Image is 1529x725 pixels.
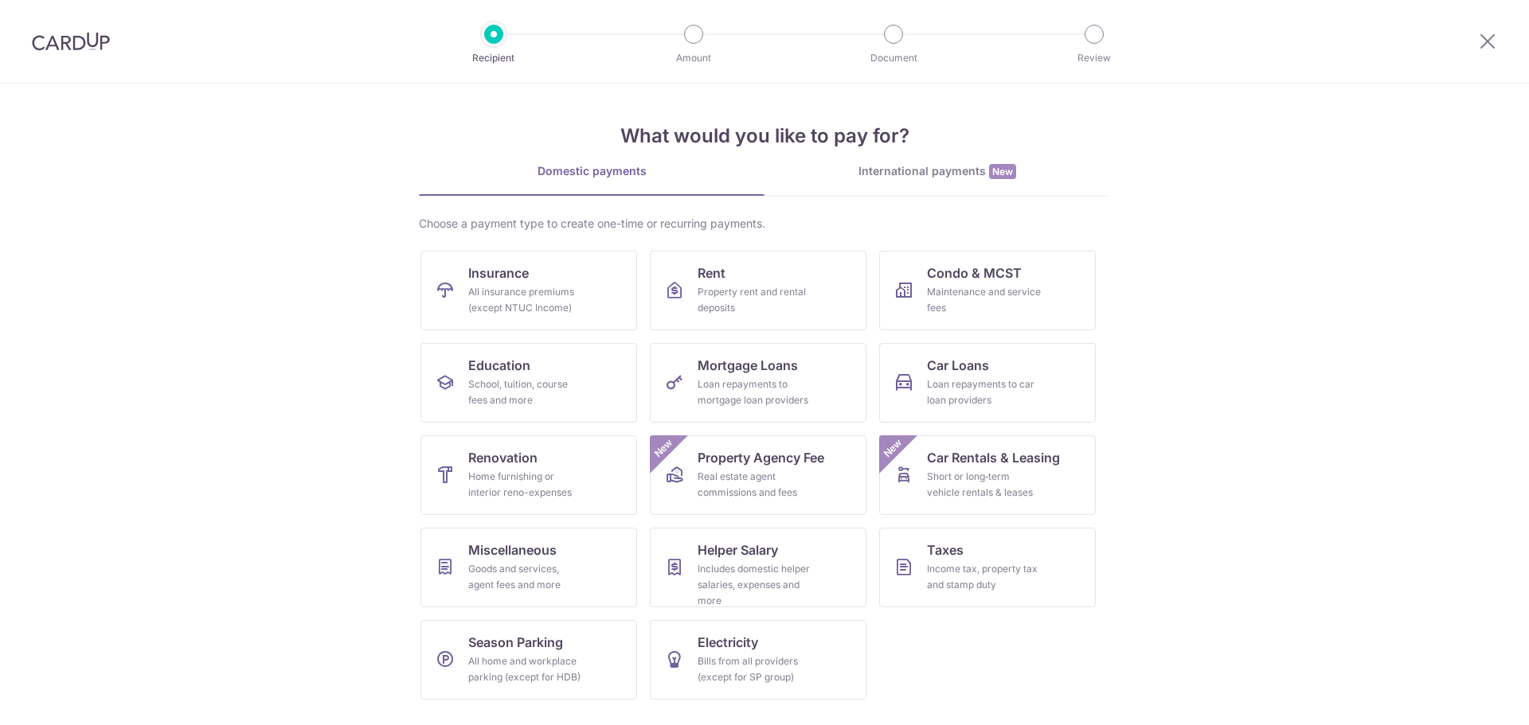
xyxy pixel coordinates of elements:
[419,122,1110,150] h4: What would you like to pay for?
[835,50,952,66] p: Document
[879,251,1096,330] a: Condo & MCSTMaintenance and service fees
[420,251,637,330] a: InsuranceAll insurance premiums (except NTUC Income)
[879,435,1096,515] a: Car Rentals & LeasingShort or long‑term vehicle rentals & leasesNew
[927,540,964,559] span: Taxes
[879,528,1096,607] a: TaxesIncome tax, property tax and stamp duty
[468,263,529,283] span: Insurance
[651,435,677,462] span: New
[468,356,530,375] span: Education
[927,561,1042,593] div: Income tax, property tax and stamp duty
[419,216,1110,232] div: Choose a payment type to create one-time or recurring payments.
[989,164,1016,179] span: New
[650,528,866,607] a: Helper SalaryIncludes domestic helper salaries, expenses and more
[468,653,583,685] div: All home and workplace parking (except for HDB)
[927,469,1042,501] div: Short or long‑term vehicle rentals & leases
[650,251,866,330] a: RentProperty rent and rental deposits
[650,435,866,515] a: Property Agency FeeReal estate agent commissions and feesNew
[468,284,583,316] div: All insurance premiums (except NTUC Income)
[927,376,1042,408] div: Loan repayments to car loan providers
[698,653,812,685] div: Bills from all providers (except for SP group)
[698,376,812,408] div: Loan repayments to mortgage loan providers
[880,435,906,462] span: New
[635,50,753,66] p: Amount
[927,284,1042,316] div: Maintenance and service fees
[879,343,1096,423] a: Car LoansLoan repayments to car loan providers
[468,448,538,467] span: Renovation
[698,540,778,559] span: Helper Salary
[650,620,866,700] a: ElectricityBills from all providers (except for SP group)
[698,469,812,501] div: Real estate agent commissions and fees
[1427,677,1513,717] iframe: Opens a widget where you can find more information
[764,163,1110,180] div: International payments
[1035,50,1153,66] p: Review
[927,356,989,375] span: Car Loans
[420,528,637,607] a: MiscellaneousGoods and services, agent fees and more
[468,376,583,408] div: School, tuition, course fees and more
[420,435,637,515] a: RenovationHome furnishing or interior reno-expenses
[650,343,866,423] a: Mortgage LoansLoan repayments to mortgage loan providers
[698,284,812,316] div: Property rent and rental deposits
[419,163,764,179] div: Domestic payments
[698,561,812,609] div: Includes domestic helper salaries, expenses and more
[698,633,758,652] span: Electricity
[435,50,553,66] p: Recipient
[927,448,1060,467] span: Car Rentals & Leasing
[468,540,557,559] span: Miscellaneous
[420,343,637,423] a: EducationSchool, tuition, course fees and more
[32,32,110,51] img: CardUp
[468,469,583,501] div: Home furnishing or interior reno-expenses
[927,263,1022,283] span: Condo & MCST
[420,620,637,700] a: Season ParkingAll home and workplace parking (except for HDB)
[698,356,798,375] span: Mortgage Loans
[698,448,824,467] span: Property Agency Fee
[468,633,563,652] span: Season Parking
[698,263,725,283] span: Rent
[468,561,583,593] div: Goods and services, agent fees and more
